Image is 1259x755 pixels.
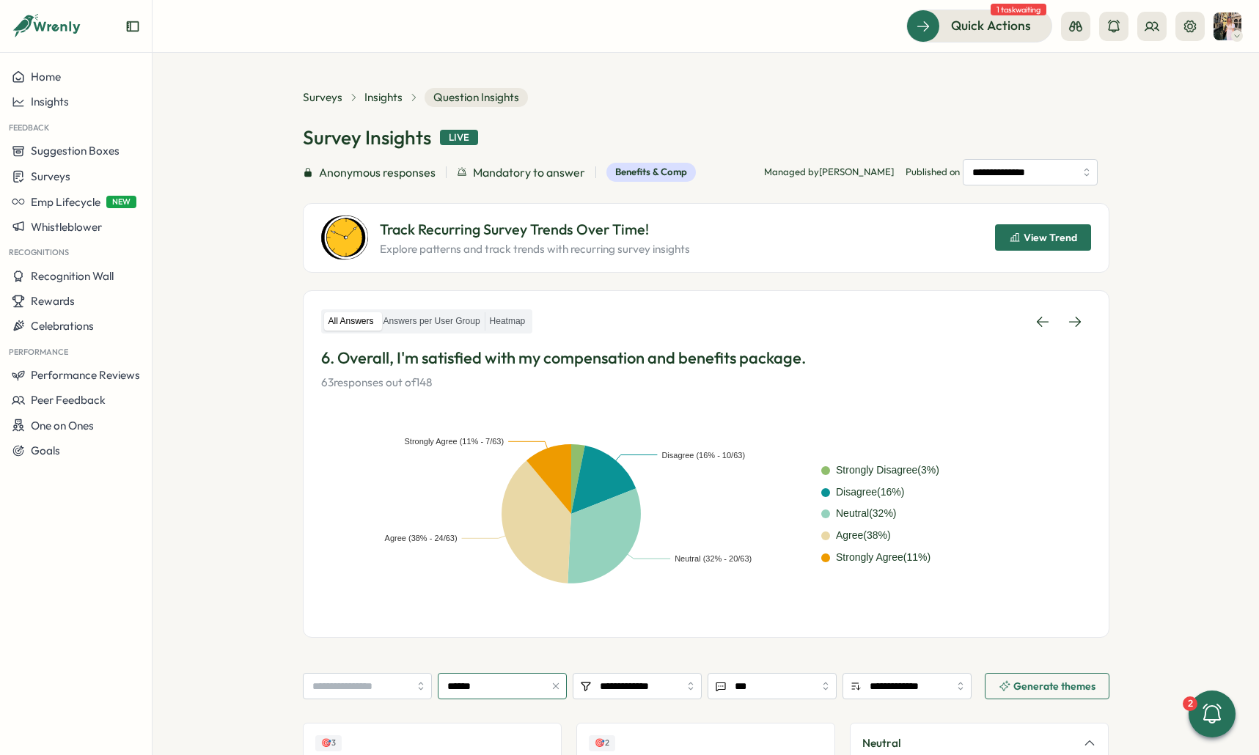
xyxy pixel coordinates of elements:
[661,451,745,460] text: Disagree (16% - 10/63)
[906,159,1098,185] span: Published on
[31,144,120,158] span: Suggestion Boxes
[31,269,114,283] span: Recognition Wall
[836,485,904,501] div: Disagree ( 16 %)
[1214,12,1241,40] img: Hannah Saunders
[31,419,94,432] span: One on Ones
[31,169,70,183] span: Surveys
[380,241,690,257] p: Explore patterns and track trends with recurring survey insights
[425,88,528,107] span: Question Insights
[951,16,1031,35] span: Quick Actions
[31,95,69,108] span: Insights
[319,163,436,182] span: Anonymous responses
[862,735,1074,751] div: Neutral
[991,4,1046,15] span: 1 task waiting
[836,506,897,522] div: Neutral ( 32 %)
[321,347,1091,369] p: 6. Overall, I'm satisfied with my compensation and benefits package.
[836,550,931,566] div: Strongly Agree ( 11 %)
[836,528,891,544] div: Agree ( 38 %)
[995,224,1091,251] button: View Trend
[1024,232,1077,243] span: View Trend
[473,163,585,182] span: Mandatory to answer
[31,368,140,382] span: Performance Reviews
[836,463,939,479] div: Strongly Disagree ( 3 %)
[906,10,1052,42] button: Quick Actions
[589,735,615,751] div: Upvotes
[125,19,140,34] button: Expand sidebar
[819,166,894,177] span: [PERSON_NAME]
[675,555,752,564] text: Neutral (32% - 20/63)
[106,196,136,208] span: NEW
[31,443,60,457] span: Goals
[384,534,457,543] text: Agree (38% - 24/63)
[440,130,478,146] div: Live
[364,89,403,106] a: Insights
[485,312,530,331] label: Heatmap
[31,195,100,209] span: Emp Lifecycle
[380,218,690,241] p: Track Recurring Survey Trends Over Time!
[321,375,1091,391] p: 63 responses out of 148
[1189,690,1236,737] button: 2
[606,163,696,182] div: Benefits & Comp
[379,312,485,331] label: Answers per User Group
[31,393,106,407] span: Peer Feedback
[324,312,378,331] label: All Answers
[404,438,504,446] text: Strongly Agree (11% - 7/63)
[1183,696,1197,711] div: 2
[764,166,894,179] p: Managed by
[303,89,342,106] a: Surveys
[31,220,102,234] span: Whistleblower
[31,70,61,84] span: Home
[985,673,1109,699] button: Generate themes
[31,294,75,308] span: Rewards
[303,125,431,150] h1: Survey Insights
[31,319,94,333] span: Celebrations
[1013,681,1095,691] span: Generate themes
[315,735,342,751] div: Upvotes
